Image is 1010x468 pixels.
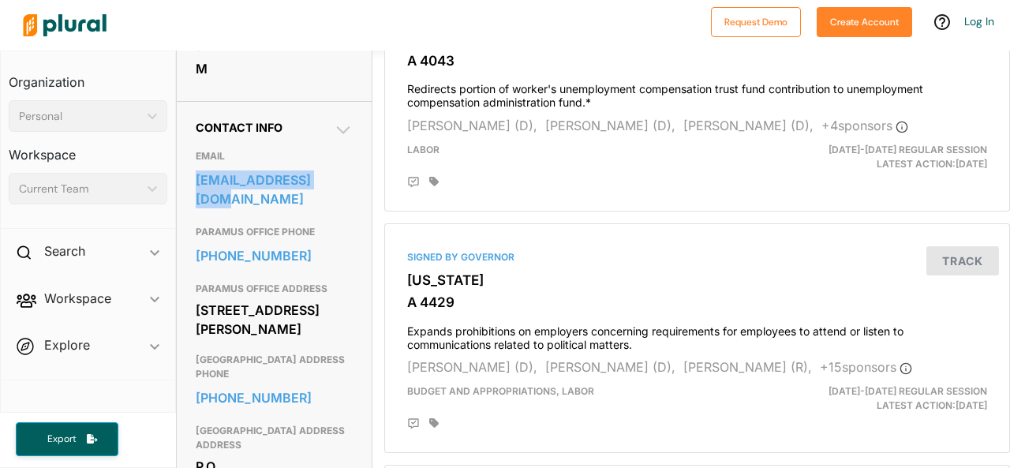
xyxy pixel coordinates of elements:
a: [PHONE_NUMBER] [196,244,353,268]
div: Personal [19,108,141,125]
div: Signed by Governor [407,250,987,264]
span: [PERSON_NAME] (D), [545,118,675,133]
div: Latest Action: [DATE] [798,384,999,413]
div: Current Team [19,181,141,197]
div: Add Position Statement [407,176,420,189]
div: Add Position Statement [407,417,420,430]
span: [PERSON_NAME] (D), [407,118,537,133]
button: Create Account [817,7,912,37]
h3: A 4429 [407,294,987,310]
span: [DATE]-[DATE] Regular Session [829,144,987,155]
button: Request Demo [711,7,801,37]
button: Track [926,246,999,275]
h4: Redirects portion of worker's unemployment compensation trust fund contribution to unemployment c... [407,75,987,110]
h2: Search [44,242,85,260]
a: Log In [964,14,994,28]
h3: Organization [9,59,167,94]
h3: [US_STATE] [407,272,987,288]
h3: Workspace [9,132,167,167]
span: [PERSON_NAME] (R), [683,359,812,375]
div: Add tags [429,417,439,429]
a: [EMAIL_ADDRESS][DOMAIN_NAME] [196,168,353,211]
a: Request Demo [711,13,801,29]
span: + 4 sponsor s [821,118,908,133]
span: Budget and Appropriations, Labor [407,385,594,397]
span: [PERSON_NAME] (D), [407,359,537,375]
div: Add tags [429,176,439,187]
div: Latest Action: [DATE] [798,143,999,171]
a: [PHONE_NUMBER] [196,386,353,410]
span: + 15 sponsor s [820,359,912,375]
h3: EMAIL [196,147,353,166]
div: M [196,57,353,80]
div: [STREET_ADDRESS][PERSON_NAME] [196,298,353,341]
span: Contact Info [196,121,282,134]
span: [PERSON_NAME] (D), [683,118,814,133]
span: [DATE]-[DATE] Regular Session [829,385,987,397]
span: Labor [407,144,440,155]
h3: A 4043 [407,53,987,69]
h3: PARAMUS OFFICE PHONE [196,223,353,241]
button: Export [16,422,118,456]
span: Export [36,432,87,446]
h4: Expands prohibitions on employers concerning requirements for employees to attend or listen to co... [407,317,987,352]
span: [PERSON_NAME] (D), [545,359,675,375]
a: Create Account [817,13,912,29]
h3: PARAMUS OFFICE ADDRESS [196,279,353,298]
h3: [GEOGRAPHIC_DATA] ADDRESS PHONE [196,350,353,384]
h3: [GEOGRAPHIC_DATA] ADDRESS ADDRESS [196,421,353,455]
